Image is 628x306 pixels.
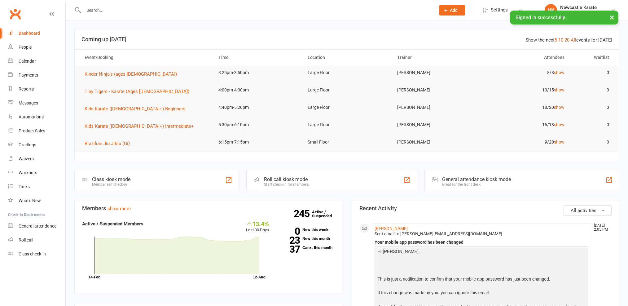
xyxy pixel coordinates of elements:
a: Workouts [8,166,65,180]
div: Workouts [19,170,37,175]
a: Payments [8,68,65,82]
button: Kids Karate ([DEMOGRAPHIC_DATA]+) Beginners [85,105,190,113]
td: 8/8 [481,65,570,80]
a: show more [108,206,131,211]
td: 13/15 [481,83,570,97]
div: Class check-in [19,251,46,256]
td: [PERSON_NAME] [392,118,481,132]
a: show [554,140,564,144]
div: Your mobile app password has been changed [375,240,589,245]
a: Calendar [8,54,65,68]
div: Payments [19,73,38,78]
span: Kids Karate ([DEMOGRAPHIC_DATA]+) Beginners [85,106,186,112]
a: All [571,37,576,43]
div: Gradings [19,142,36,147]
a: Reports [8,82,65,96]
td: 9/20 [481,135,570,149]
div: What's New [19,198,41,203]
td: [PERSON_NAME] [392,100,481,115]
td: 18/20 [481,100,570,115]
th: Event/Booking [79,50,213,65]
th: Attendees [481,50,570,65]
span: Brazilian Jiu Jitsu (Gi) [85,141,130,146]
div: Member self check-in [92,182,130,187]
a: Automations [8,110,65,124]
a: 37Canx. this month [278,246,334,250]
td: 0 [570,65,615,80]
h3: Recent Activity [359,205,612,211]
div: 13.4% [246,220,269,227]
td: Large Floor [302,83,391,97]
button: Kinder Ninja's (ages [DEMOGRAPHIC_DATA]) [85,70,181,78]
a: Messages [8,96,65,110]
a: People [8,40,65,54]
div: General attendance kiosk mode [442,176,511,182]
td: 0 [570,118,615,132]
a: General attendance kiosk mode [8,219,65,233]
a: show [554,105,564,110]
td: 0 [570,135,615,149]
strong: 37 [278,245,300,254]
div: Show the next events for [DATE] [525,36,612,44]
button: All activities [564,205,612,216]
h3: Members [82,205,335,211]
td: 6:15pm-7:15pm [213,135,302,149]
a: show [554,70,564,75]
td: 0 [570,83,615,97]
td: 0 [570,100,615,115]
span: Tiny Tigers - Karate (Ages [DEMOGRAPHIC_DATA]) [85,89,189,94]
th: Trainer [392,50,481,65]
span: Sent email to [PERSON_NAME][EMAIL_ADDRESS][DOMAIN_NAME] [375,231,502,236]
a: Roll call [8,233,65,247]
td: 4:40pm-5:20pm [213,100,302,115]
td: 5:30pm-6:10pm [213,118,302,132]
td: 3:25pm-3:50pm [213,65,302,80]
td: Large Floor [302,100,391,115]
div: Waivers [19,156,34,161]
strong: 23 [278,236,300,245]
time: [DATE] 2:05 PM [591,224,611,232]
td: Large Floor [302,65,391,80]
div: Messages [19,100,38,105]
button: Tiny Tigers - Karate (Ages [DEMOGRAPHIC_DATA]) [85,88,194,95]
div: Great for the front desk [442,182,511,187]
div: Reports [19,86,34,91]
a: 20 [564,37,569,43]
div: Roll call kiosk mode [264,176,309,182]
div: Newcastle Karate [560,5,597,10]
a: Clubworx [7,6,23,22]
span: Kinder Ninja's (ages [DEMOGRAPHIC_DATA]) [85,71,177,77]
a: What's New [8,194,65,208]
div: Tasks [19,184,30,189]
a: show [554,122,564,127]
p: Hi [PERSON_NAME], [376,248,587,256]
a: [PERSON_NAME] [375,226,408,231]
th: Time [213,50,302,65]
a: Gradings [8,138,65,152]
a: Product Sales [8,124,65,138]
a: show [554,87,564,92]
td: 16/18 [481,118,570,132]
td: Large Floor [302,118,391,132]
td: [PERSON_NAME] [392,83,481,97]
div: NK [545,4,557,16]
a: 5 [555,37,557,43]
div: Staff check-in for members [264,182,309,187]
th: Location [302,50,391,65]
span: Kids Karate ([DEMOGRAPHIC_DATA]+) Intermediate+ [85,123,194,129]
input: Search... [82,6,431,15]
span: Signed in successfully. [516,15,566,20]
td: 4:00pm-4:30pm [213,83,302,97]
td: [PERSON_NAME] [392,65,481,80]
td: Small Floor [302,135,391,149]
p: This is just a notification to confirm that your mobile app password has just been changed. [376,276,587,284]
div: Automations [19,114,44,119]
strong: Active / Suspended Members [82,221,143,227]
a: 10 [558,37,563,43]
a: Waivers [8,152,65,166]
strong: 0 [278,227,300,236]
div: Calendar [19,59,36,64]
button: × [606,11,617,24]
td: [PERSON_NAME] [392,135,481,149]
a: 0New this week [278,228,334,232]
